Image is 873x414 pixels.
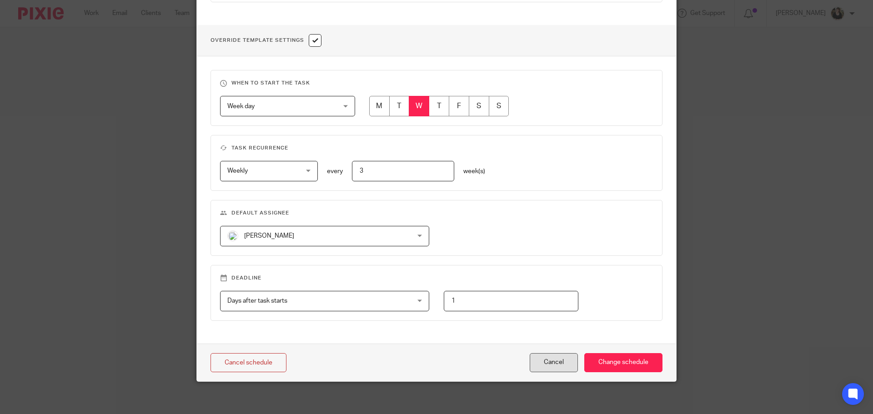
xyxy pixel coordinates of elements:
span: Days after task starts [227,298,287,304]
span: week(s) [463,168,485,175]
h3: When to start the task [220,80,653,87]
input: Change schedule [584,353,662,373]
a: Cancel schedule [211,353,286,373]
h3: Default assignee [220,209,653,217]
h3: Deadline [220,274,653,282]
p: every [327,167,343,176]
h3: Task recurrence [220,145,653,152]
img: Helen%20Campbell.jpeg [227,230,238,241]
span: Weekly [227,168,248,174]
h1: Override Template Settings [211,34,321,47]
span: Week day [227,103,255,110]
span: [PERSON_NAME] [244,233,294,239]
button: Cancel [530,353,578,373]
